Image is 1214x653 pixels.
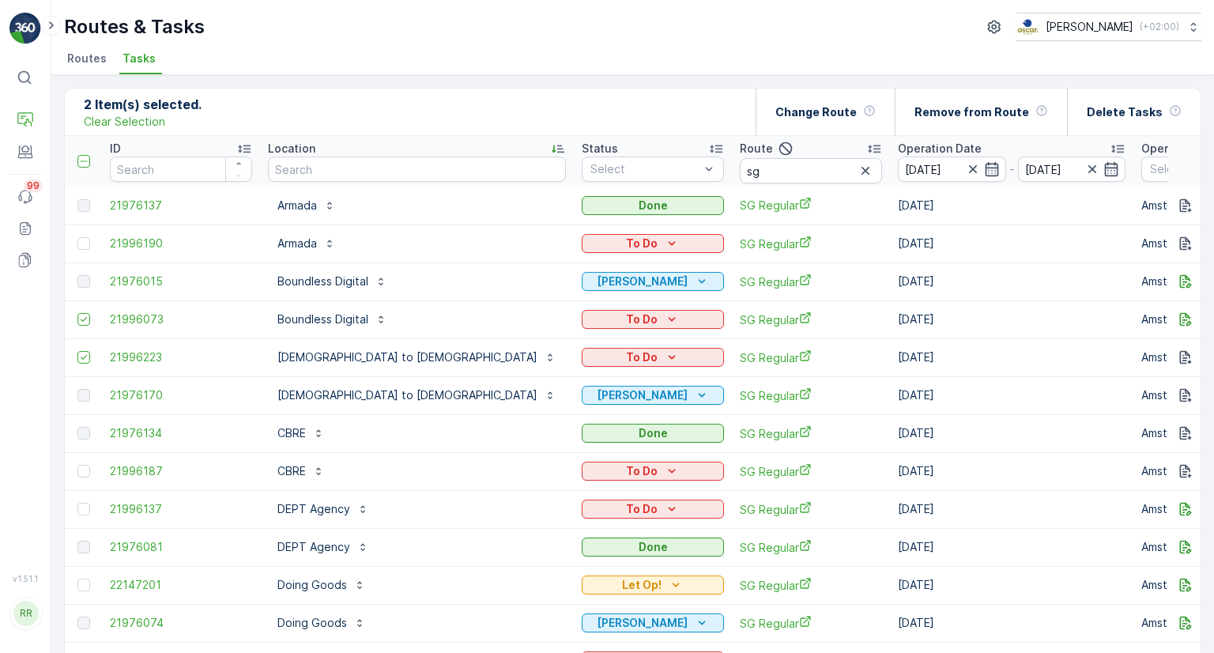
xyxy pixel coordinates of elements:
p: To Do [626,463,658,479]
button: Armada [268,231,345,256]
p: Operation Date [898,141,982,157]
p: Change Route [775,104,857,120]
button: CBRE [268,459,334,484]
p: Routes & Tasks [64,14,205,40]
span: 21976134 [110,425,252,441]
a: 21996137 [110,501,252,517]
p: [DEMOGRAPHIC_DATA] to [DEMOGRAPHIC_DATA] [277,349,537,365]
button: To Do [582,348,724,367]
div: Toggle Row Selected [77,313,90,326]
div: Toggle Row Selected [77,199,90,212]
button: DEPT Agency [268,534,379,560]
button: To Do [582,234,724,253]
p: Armada [277,198,317,213]
span: Tasks [123,51,156,66]
input: Search [110,157,252,182]
button: Boundless Digital [268,269,397,294]
a: 21976170 [110,387,252,403]
input: Search [740,158,882,183]
span: 21996073 [110,311,252,327]
p: Done [639,425,668,441]
button: CBRE [268,421,334,446]
p: DEPT Agency [277,539,350,555]
button: Geen Afval [582,613,724,632]
button: Let Op! [582,576,724,594]
p: Boundless Digital [277,274,368,289]
p: CBRE [277,425,306,441]
span: SG Regular [740,236,882,252]
input: dd/mm/yyyy [898,157,1006,182]
button: [DEMOGRAPHIC_DATA] to [DEMOGRAPHIC_DATA] [268,383,566,408]
p: Done [639,539,668,555]
img: logo [9,13,41,44]
a: 99 [9,181,41,213]
div: Toggle Row Selected [77,617,90,629]
p: Doing Goods [277,577,347,593]
td: [DATE] [890,414,1133,452]
a: 21976015 [110,274,252,289]
a: SG Regular [740,274,882,290]
td: [DATE] [890,262,1133,300]
a: SG Regular [740,197,882,213]
button: Geen Afval [582,272,724,291]
span: SG Regular [740,349,882,366]
span: v 1.51.1 [9,574,41,583]
td: [DATE] [890,187,1133,225]
p: To Do [626,236,658,251]
a: 22147201 [110,577,252,593]
a: SG Regular [740,501,882,518]
p: To Do [626,349,658,365]
a: 21976074 [110,615,252,631]
span: 21976137 [110,198,252,213]
div: Toggle Row Selected [77,389,90,402]
a: SG Regular [740,539,882,556]
td: [DATE] [890,566,1133,604]
button: Boundless Digital [268,307,397,332]
p: To Do [626,501,658,517]
p: [PERSON_NAME] [597,615,688,631]
div: Toggle Row Selected [77,465,90,477]
p: Doing Goods [277,615,347,631]
button: [DEMOGRAPHIC_DATA] to [DEMOGRAPHIC_DATA] [268,345,566,370]
button: DEPT Agency [268,496,379,522]
button: To Do [582,500,724,519]
td: [DATE] [890,604,1133,642]
p: 2 Item(s) selected. [84,95,202,114]
p: DEPT Agency [277,501,350,517]
a: 21996187 [110,463,252,479]
p: [PERSON_NAME] [1046,19,1133,35]
a: SG Regular [740,463,882,480]
p: [DEMOGRAPHIC_DATA] to [DEMOGRAPHIC_DATA] [277,387,537,403]
td: [DATE] [890,376,1133,414]
p: Done [639,198,668,213]
a: SG Regular [740,311,882,328]
a: 21996223 [110,349,252,365]
div: Toggle Row Selected [77,427,90,440]
button: Doing Goods [268,610,375,636]
input: dd/mm/yyyy [1018,157,1126,182]
p: - [1009,160,1015,179]
td: [DATE] [890,225,1133,262]
button: Doing Goods [268,572,375,598]
div: Toggle Row Selected [77,237,90,250]
td: [DATE] [890,338,1133,376]
button: RR [9,587,41,640]
a: SG Regular [740,425,882,442]
span: SG Regular [740,577,882,594]
p: Route [740,141,773,157]
p: [PERSON_NAME] [597,274,688,289]
button: To Do [582,310,724,329]
span: 21996190 [110,236,252,251]
button: [PERSON_NAME](+02:00) [1016,13,1201,41]
p: Delete Tasks [1087,104,1163,120]
p: Status [582,141,618,157]
input: Search [268,157,566,182]
div: Toggle Row Selected [77,275,90,288]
